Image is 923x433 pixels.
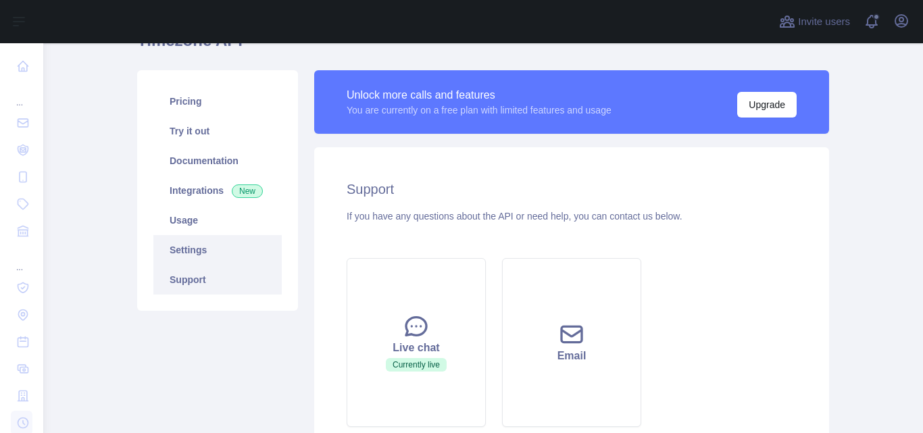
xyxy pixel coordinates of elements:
[347,258,486,427] button: Live chatCurrently live
[776,11,853,32] button: Invite users
[137,30,829,62] h1: Timezone API
[502,258,641,427] button: Email
[798,14,850,30] span: Invite users
[153,86,282,116] a: Pricing
[153,146,282,176] a: Documentation
[153,176,282,205] a: Integrations New
[232,184,263,198] span: New
[386,358,447,372] span: Currently live
[11,81,32,108] div: ...
[519,348,624,364] div: Email
[153,265,282,295] a: Support
[11,246,32,273] div: ...
[153,205,282,235] a: Usage
[347,180,797,199] h2: Support
[347,103,612,117] div: You are currently on a free plan with limited features and usage
[347,209,797,223] div: If you have any questions about the API or need help, you can contact us below.
[153,235,282,265] a: Settings
[347,87,612,103] div: Unlock more calls and features
[153,116,282,146] a: Try it out
[364,340,469,356] div: Live chat
[737,92,797,118] button: Upgrade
